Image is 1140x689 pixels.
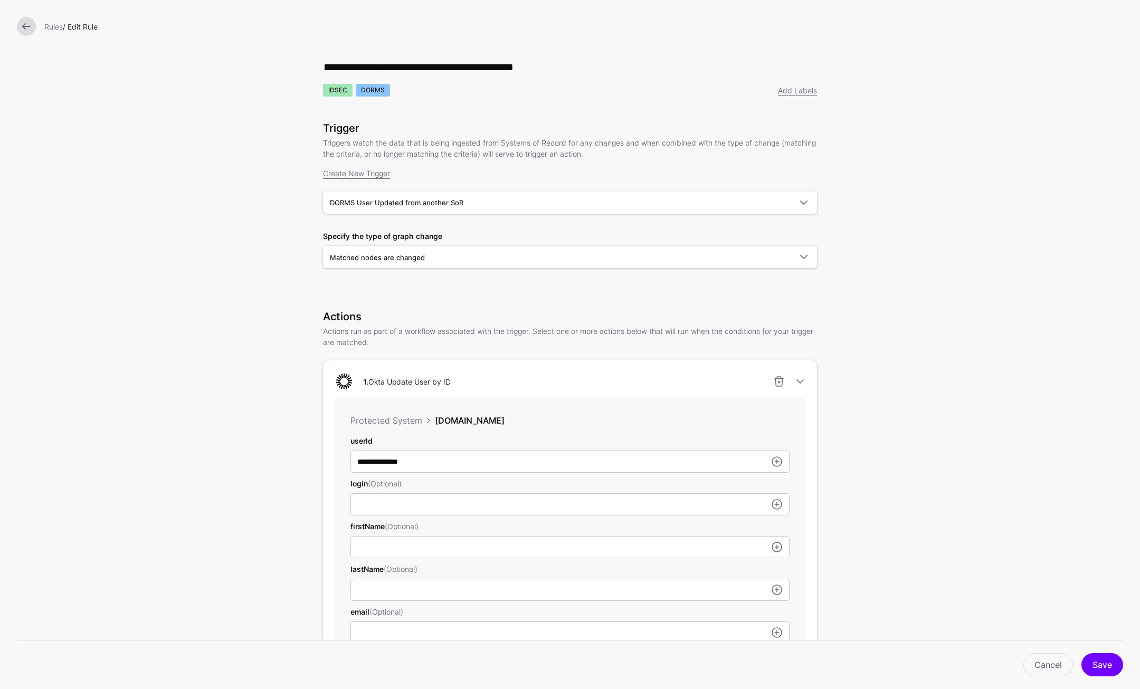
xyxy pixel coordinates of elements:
div: / Edit Rule [40,21,1127,32]
label: Specify the type of graph change [323,231,442,242]
span: (Optional) [384,564,417,573]
label: firstName [350,521,419,532]
span: (Optional) [385,522,419,531]
img: svg+xml;base64,PHN2ZyB3aWR0aD0iNjQiIGhlaWdodD0iNjQiIHZpZXdCb3g9IjAgMCA2NCA2NCIgZmlsbD0ibm9uZSIgeG... [334,371,355,392]
a: Add Labels [778,86,817,95]
h3: Actions [323,310,817,323]
span: [DOMAIN_NAME] [435,415,505,426]
a: Rules [44,22,63,31]
label: login [350,478,402,489]
span: DORMS User Updated from another SoR [330,198,463,207]
label: userId [350,435,373,446]
span: (Optional) [368,479,402,488]
button: Save [1081,653,1123,676]
strong: 1. [363,377,368,386]
p: Triggers watch the data that is being ingested from Systems of Record for any changes and when co... [323,137,817,159]
div: Okta Update User by ID [359,376,455,387]
h3: Trigger [323,122,817,135]
a: Create New Trigger [323,169,390,178]
span: DORMS [356,84,390,97]
label: lastName [350,563,417,575]
p: Actions run as part of a workflow associated with the trigger. Select one or more actions below t... [323,326,817,348]
span: (Optional) [369,607,403,616]
span: IDSEC [323,84,353,97]
span: Matched nodes are changed [330,253,425,262]
span: Protected System [350,415,422,426]
label: email [350,606,403,617]
a: Cancel [1023,653,1073,676]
